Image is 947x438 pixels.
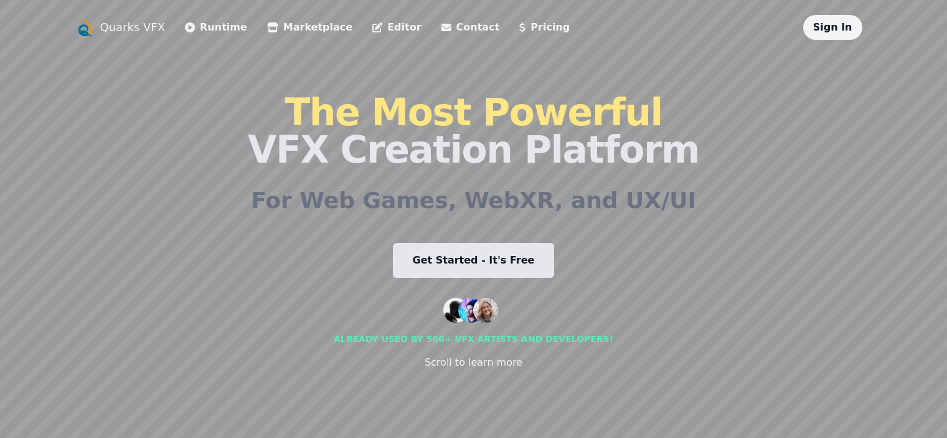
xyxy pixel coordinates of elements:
a: Get Started - It's Free [393,243,555,278]
img: customer 2 [458,298,483,323]
a: Marketplace [267,20,352,35]
h1: VFX Creation Platform [248,93,699,168]
h2: For Web Games, WebXR, and UX/UI [251,188,696,213]
span: The Most Powerful [285,90,662,134]
div: Already used by 500+ vfx artists and developers! [334,333,613,345]
img: customer 1 [443,298,468,323]
a: Sign In [813,21,852,33]
a: Runtime [185,20,247,35]
a: Quarks VFX [100,19,166,36]
a: Editor [372,20,421,35]
img: customer 3 [473,298,498,323]
div: Scroll to learn more [425,355,522,370]
a: Contact [441,20,500,35]
a: Pricing [519,20,570,35]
